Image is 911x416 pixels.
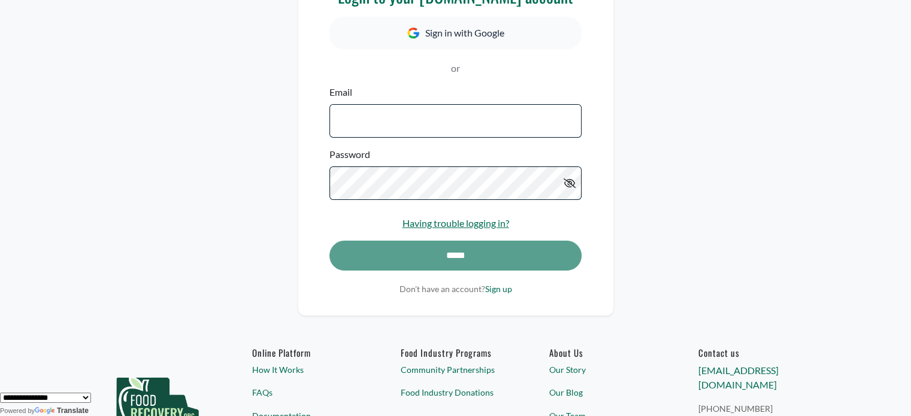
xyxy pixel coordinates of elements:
[407,28,419,39] img: Google Icon
[698,347,807,358] h6: Contact us
[401,347,510,358] h6: Food Industry Programs
[549,347,659,358] a: About Us
[485,284,512,294] a: Sign up
[401,386,510,399] a: Food Industry Donations
[549,363,659,376] a: Our Story
[549,386,659,399] a: Our Blog
[252,386,362,399] a: FAQs
[402,217,509,229] a: Having trouble logging in?
[329,283,581,295] p: Don't have an account?
[35,407,57,415] img: Google Translate
[329,17,581,49] button: Sign in with Google
[252,363,362,376] a: How It Works
[329,147,370,162] label: Password
[329,61,581,75] p: or
[329,85,352,99] label: Email
[252,347,362,358] h6: Online Platform
[698,365,778,390] a: [EMAIL_ADDRESS][DOMAIN_NAME]
[35,406,89,415] a: Translate
[401,363,510,376] a: Community Partnerships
